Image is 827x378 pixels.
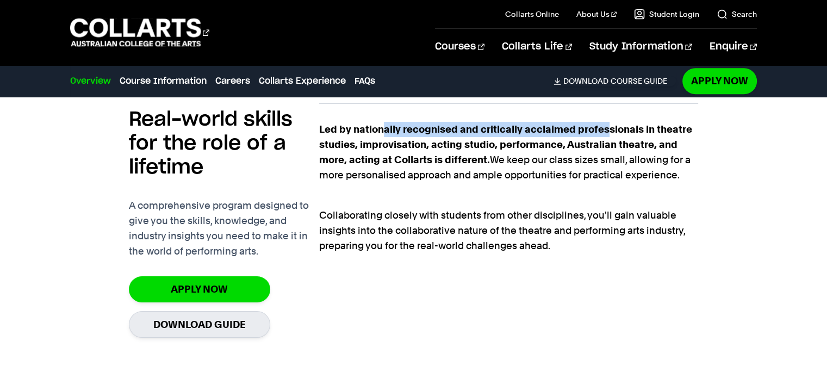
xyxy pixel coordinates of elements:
strong: Led by nationally recognised and critically acclaimed professionals in theatre studies, improvisa... [319,123,692,165]
a: Enquire [710,29,757,65]
a: Apply Now [129,276,270,302]
a: About Us [576,9,617,20]
a: Overview [70,75,111,88]
p: Collaborating closely with students from other disciplines, you'll gain valuable insights into th... [319,193,699,253]
a: Collarts Online [505,9,559,20]
a: Collarts Life [502,29,572,65]
a: FAQs [355,75,375,88]
a: Apply Now [682,68,757,94]
a: Courses [435,29,484,65]
a: Study Information [589,29,692,65]
a: Course Information [120,75,207,88]
a: Student Login [634,9,699,20]
a: Careers [215,75,250,88]
a: Collarts Experience [259,75,346,88]
h2: Real-world skills for the role of a lifetime [129,108,319,179]
a: Search [717,9,757,20]
a: Download Guide [129,311,270,338]
span: Download [563,76,608,86]
p: A comprehensive program designed to give you the skills, knowledge, and industry insights you nee... [129,198,319,259]
div: Go to homepage [70,17,209,48]
p: We keep our class sizes small, allowing for a more personalised approach and ample opportunities ... [319,122,699,183]
a: DownloadCourse Guide [554,76,676,86]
